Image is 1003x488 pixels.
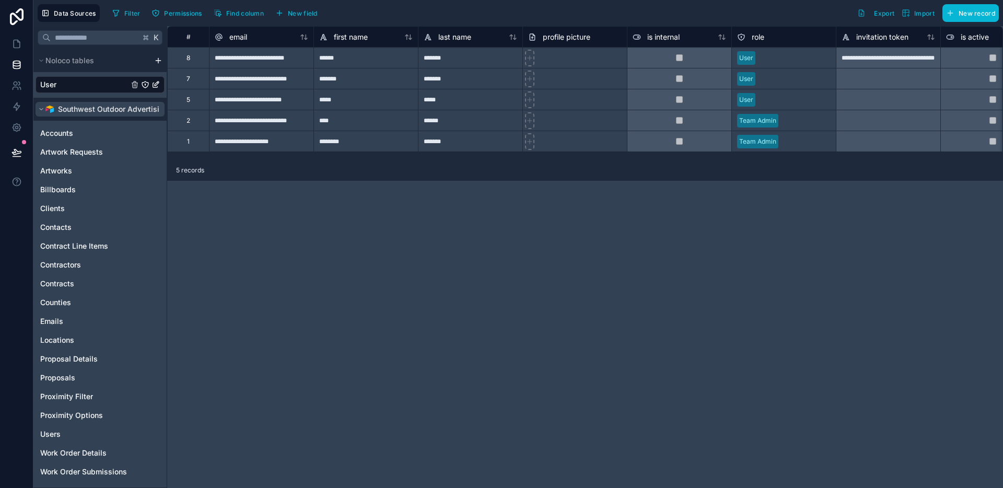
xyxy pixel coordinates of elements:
span: New field [288,9,318,17]
span: K [153,34,160,41]
button: Data Sources [38,4,100,22]
span: Filter [124,9,141,17]
button: New field [272,5,321,21]
div: 1 [187,137,190,146]
a: New record [938,4,999,22]
span: Export [874,9,894,17]
span: Find column [226,9,264,17]
div: Team Admin [739,137,776,146]
div: User [739,74,753,84]
button: Filter [108,5,144,21]
button: Import [898,4,938,22]
a: Permissions [148,5,209,21]
span: is active [961,32,989,42]
button: Export [854,4,898,22]
span: is internal [647,32,680,42]
div: # [176,33,201,41]
span: New record [959,9,995,17]
span: first name [334,32,368,42]
div: 7 [186,75,190,83]
span: email [229,32,247,42]
span: Data Sources [54,9,96,17]
div: User [739,95,753,104]
div: 5 [186,96,190,104]
div: User [739,53,753,63]
div: Team Admin [739,116,776,125]
span: last name [438,32,471,42]
div: 2 [186,117,190,125]
button: Permissions [148,5,205,21]
button: Find column [210,5,267,21]
span: invitation token [856,32,908,42]
span: role [752,32,764,42]
div: 8 [186,54,190,62]
button: New record [942,4,999,22]
span: Import [914,9,935,17]
span: Permissions [164,9,202,17]
span: profile picture [543,32,590,42]
span: 5 records [176,166,204,175]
